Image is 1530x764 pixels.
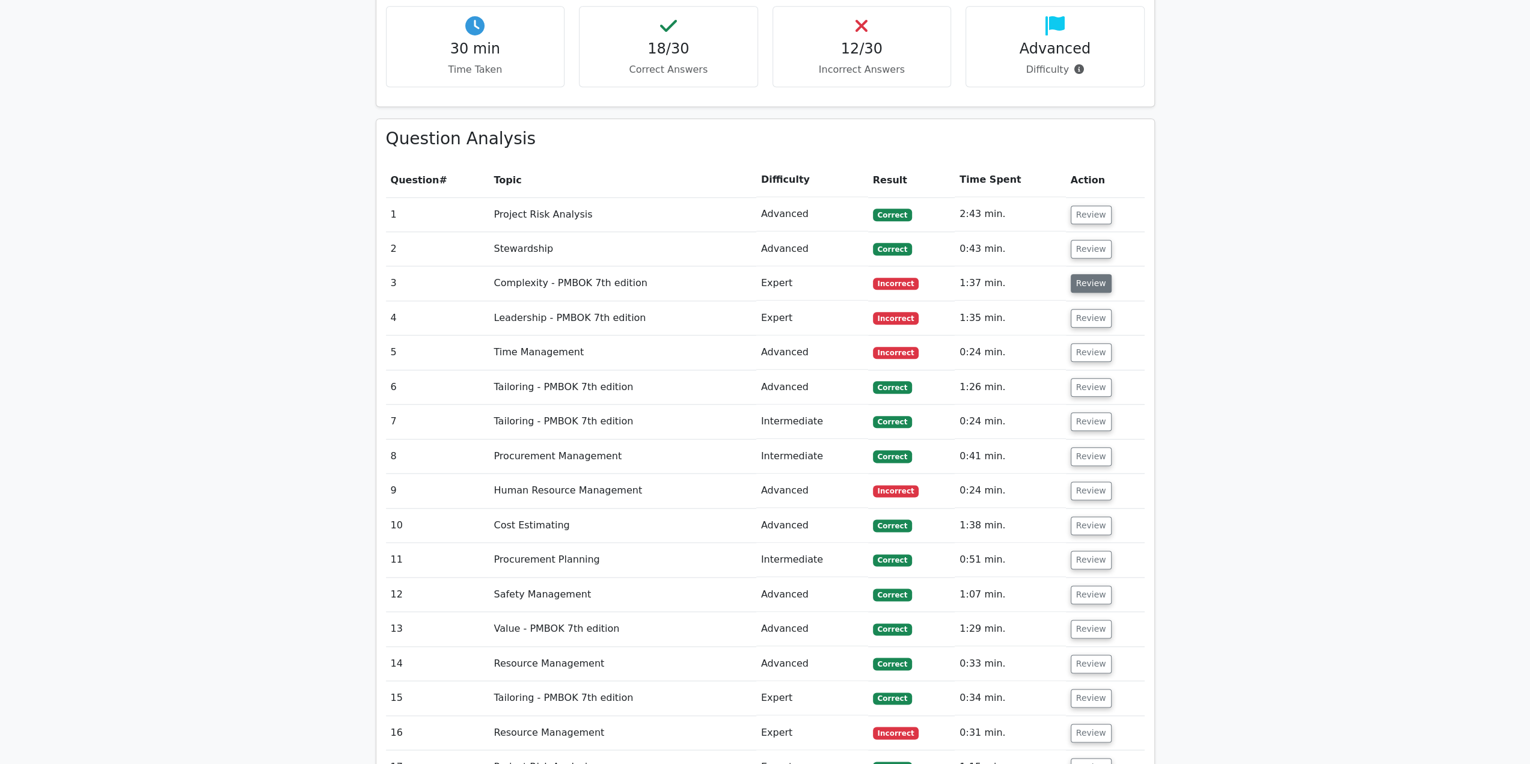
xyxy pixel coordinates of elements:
td: 9 [386,474,489,508]
td: Procurement Management [489,439,756,474]
span: Incorrect [873,727,919,739]
td: Project Risk Analysis [489,197,756,231]
td: 0:31 min. [955,716,1065,750]
span: Correct [873,381,912,393]
td: Advanced [756,232,868,266]
span: Correct [873,658,912,670]
th: Topic [489,163,756,197]
td: Procurement Planning [489,543,756,577]
span: Incorrect [873,347,919,359]
td: 3 [386,266,489,301]
th: Difficulty [756,163,868,197]
td: Human Resource Management [489,474,756,508]
p: Time Taken [396,63,555,77]
td: Safety Management [489,578,756,612]
td: 0:41 min. [955,439,1065,474]
td: 0:51 min. [955,543,1065,577]
h4: 30 min [396,40,555,58]
p: Incorrect Answers [783,63,941,77]
td: 12 [386,578,489,612]
span: Correct [873,692,912,704]
h4: 18/30 [589,40,748,58]
td: Expert [756,716,868,750]
td: Leadership - PMBOK 7th edition [489,301,756,335]
td: Expert [756,681,868,715]
button: Review [1071,481,1112,500]
td: 16 [386,716,489,750]
td: Tailoring - PMBOK 7th edition [489,681,756,715]
button: Review [1071,206,1112,224]
span: Correct [873,450,912,462]
td: 1:07 min. [955,578,1065,612]
td: 1:35 min. [955,301,1065,335]
td: 1:37 min. [955,266,1065,301]
th: Result [868,163,955,197]
button: Review [1071,689,1112,707]
td: Resource Management [489,716,756,750]
span: Correct [873,209,912,221]
button: Review [1071,378,1112,397]
span: Incorrect [873,485,919,497]
h4: 12/30 [783,40,941,58]
td: 1 [386,197,489,231]
button: Review [1071,585,1112,604]
span: Correct [873,519,912,531]
button: Review [1071,343,1112,362]
td: Tailoring - PMBOK 7th edition [489,405,756,439]
td: 0:33 min. [955,647,1065,681]
td: Advanced [756,509,868,543]
td: Advanced [756,474,868,508]
span: Question [391,174,439,186]
td: Time Management [489,335,756,370]
td: 0:24 min. [955,474,1065,508]
td: 2:43 min. [955,197,1065,231]
span: Incorrect [873,278,919,290]
th: # [386,163,489,197]
p: Difficulty [976,63,1134,77]
button: Review [1071,240,1112,258]
span: Correct [873,416,912,428]
span: Correct [873,554,912,566]
td: 4 [386,301,489,335]
td: Advanced [756,335,868,370]
td: Advanced [756,612,868,646]
td: 0:34 min. [955,681,1065,715]
td: 14 [386,647,489,681]
td: Advanced [756,197,868,231]
td: 10 [386,509,489,543]
button: Review [1071,516,1112,535]
td: Resource Management [489,647,756,681]
td: 5 [386,335,489,370]
td: 8 [386,439,489,474]
span: Incorrect [873,312,919,324]
h4: Advanced [976,40,1134,58]
td: 0:43 min. [955,232,1065,266]
td: Intermediate [756,439,868,474]
td: 1:26 min. [955,370,1065,405]
td: 13 [386,612,489,646]
td: Intermediate [756,543,868,577]
td: Advanced [756,370,868,405]
button: Review [1071,447,1112,466]
td: 1:38 min. [955,509,1065,543]
button: Review [1071,655,1112,673]
th: Time Spent [955,163,1065,197]
td: 1:29 min. [955,612,1065,646]
p: Correct Answers [589,63,748,77]
h3: Question Analysis [386,129,1145,149]
td: 11 [386,543,489,577]
span: Correct [873,243,912,255]
td: Value - PMBOK 7th edition [489,612,756,646]
td: Cost Estimating [489,509,756,543]
td: Advanced [756,578,868,612]
td: Intermediate [756,405,868,439]
span: Correct [873,588,912,601]
span: Correct [873,623,912,635]
td: Advanced [756,647,868,681]
button: Review [1071,724,1112,742]
td: 15 [386,681,489,715]
td: 2 [386,232,489,266]
button: Review [1071,620,1112,638]
td: 7 [386,405,489,439]
td: 0:24 min. [955,405,1065,439]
